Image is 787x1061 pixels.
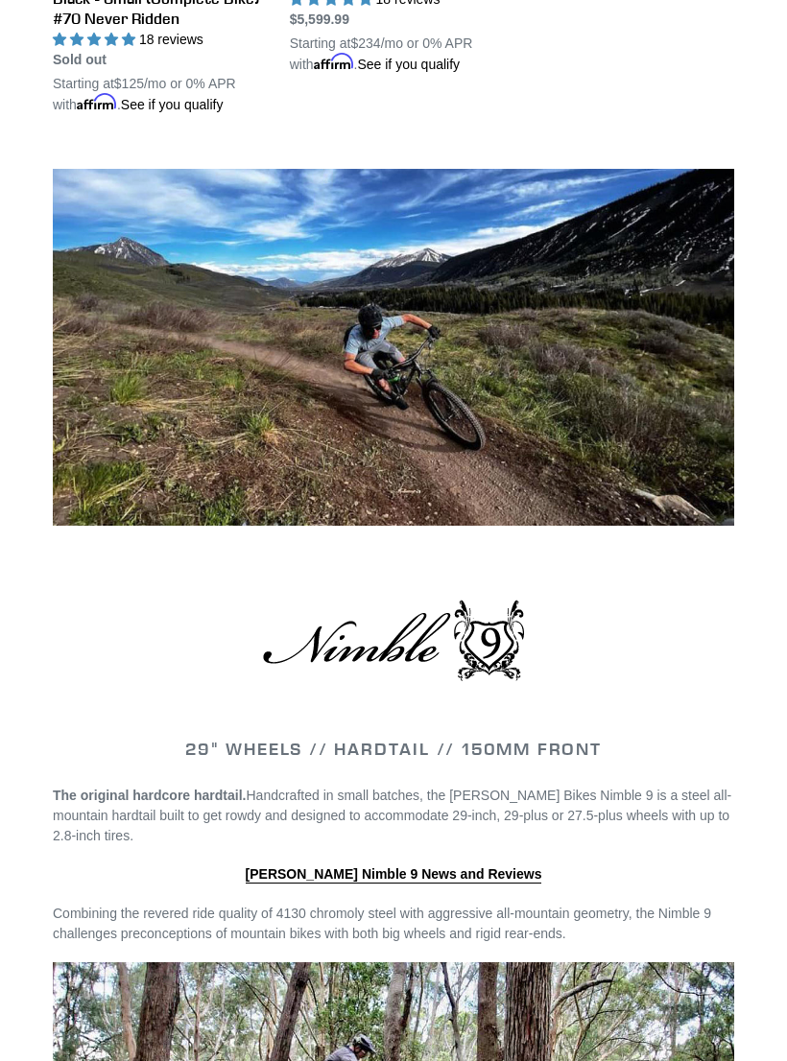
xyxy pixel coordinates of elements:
span: Handcrafted in small batches, the [PERSON_NAME] Bikes Nimble 9 is a steel all-mountain hardtail b... [53,789,731,844]
strong: The original hardcore hardtail. [53,789,246,804]
strong: 29" WHEELS // HARDTAIL // 150mm FRONT [185,739,602,761]
span: Combining the revered ride quality of 4130 chromoly steel with aggressive all-mountain geometry, ... [53,907,711,942]
img: Canfield-N9-Cody-Chandler-CROP_849b9918-91b9-4780-ac9b-8e6b99f5a737.jpg [53,170,734,528]
a: [PERSON_NAME] Nimble 9 News and Reviews [246,867,542,884]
